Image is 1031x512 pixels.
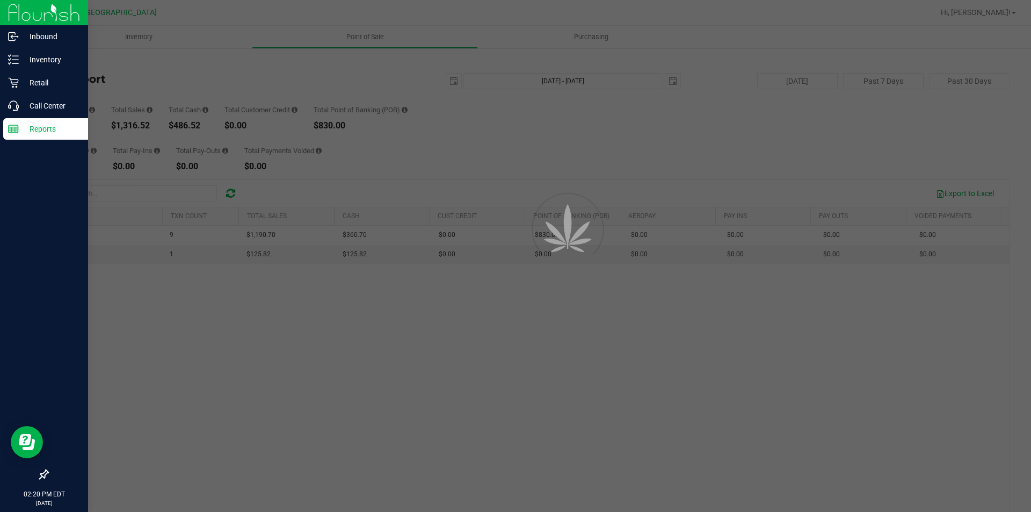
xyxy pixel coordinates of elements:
[19,99,83,112] p: Call Center
[19,30,83,43] p: Inbound
[8,31,19,42] inline-svg: Inbound
[19,76,83,89] p: Retail
[11,426,43,458] iframe: Resource center
[8,124,19,134] inline-svg: Reports
[5,489,83,499] p: 02:20 PM EDT
[8,54,19,65] inline-svg: Inventory
[19,53,83,66] p: Inventory
[5,499,83,507] p: [DATE]
[19,122,83,135] p: Reports
[8,100,19,111] inline-svg: Call Center
[8,77,19,88] inline-svg: Retail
